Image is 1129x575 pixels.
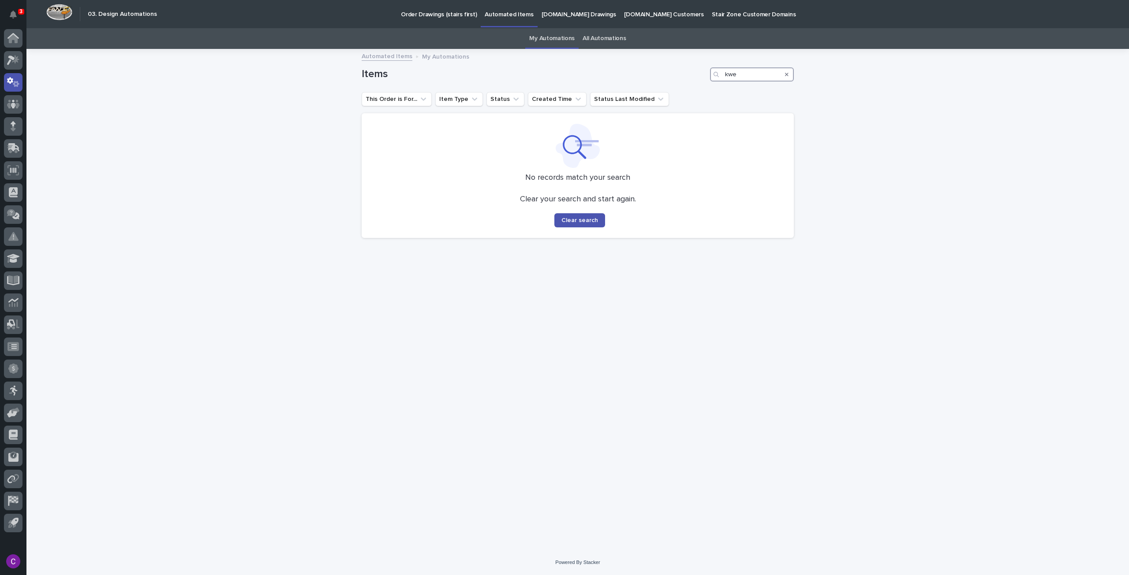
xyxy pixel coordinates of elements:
[583,28,626,49] a: All Automations
[362,92,432,106] button: This Order is For...
[362,51,412,61] a: Automated Items
[555,560,600,565] a: Powered By Stacker
[554,213,605,227] button: Clear search
[11,11,22,25] div: Notifications3
[372,173,783,183] p: No records match your search
[529,28,575,49] a: My Automations
[46,4,72,20] img: Workspace Logo
[528,92,587,106] button: Created Time
[88,11,157,18] h2: 03. Design Automations
[435,92,483,106] button: Item Type
[422,51,469,61] p: My Automations
[561,217,598,223] span: Clear search
[486,92,524,106] button: Status
[4,5,22,24] button: Notifications
[710,67,794,82] input: Search
[4,552,22,571] button: users-avatar
[362,68,707,81] h1: Items
[520,195,636,204] p: Clear your search and start again.
[590,92,669,106] button: Status Last Modified
[19,8,22,15] p: 3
